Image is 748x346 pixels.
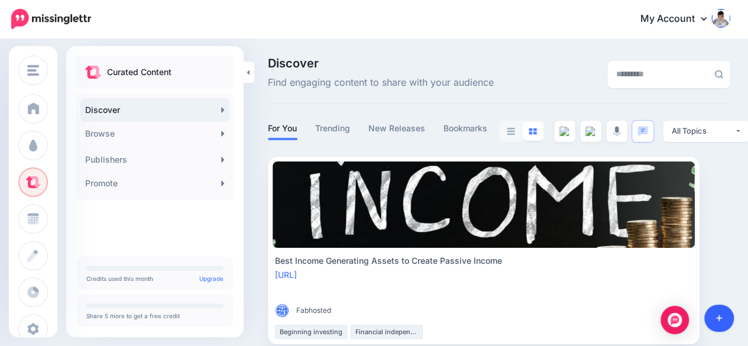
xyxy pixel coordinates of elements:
[585,127,596,136] img: video--grey.png
[80,122,229,145] a: Browse
[275,325,347,339] li: Beginning investing
[559,127,570,136] img: article--grey.png
[268,121,297,135] a: For You
[268,57,494,69] span: Discover
[637,126,648,136] img: chat-square-blue.png
[315,121,351,135] a: Trending
[660,306,689,334] div: Open Intercom Messenger
[296,305,331,316] span: Fabhosted
[714,70,723,79] img: search-grey-6.png
[672,125,734,137] div: All Topics
[275,270,297,280] a: [URL]
[27,65,39,76] img: menu.png
[275,254,692,268] div: Best Income Generating Assets to Create Passive Income
[11,9,91,29] img: Missinglettr
[613,126,621,137] img: microphone-grey.png
[268,75,494,90] span: Find engaging content to share with your audience
[80,172,229,195] a: Promote
[275,303,289,318] img: TYYCC6P3C8XBFH4UB232QMVJB40VB2P9_thumb.png
[629,5,730,34] a: My Account
[351,325,423,339] li: Financial independence
[368,121,426,135] a: New Releases
[529,128,537,135] img: grid-blue.png
[107,65,171,79] p: Curated Content
[80,148,229,172] a: Publishers
[443,121,488,135] a: Bookmarks
[80,98,229,122] a: Discover
[507,128,515,135] img: list-grey.png
[85,66,101,79] img: curate.png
